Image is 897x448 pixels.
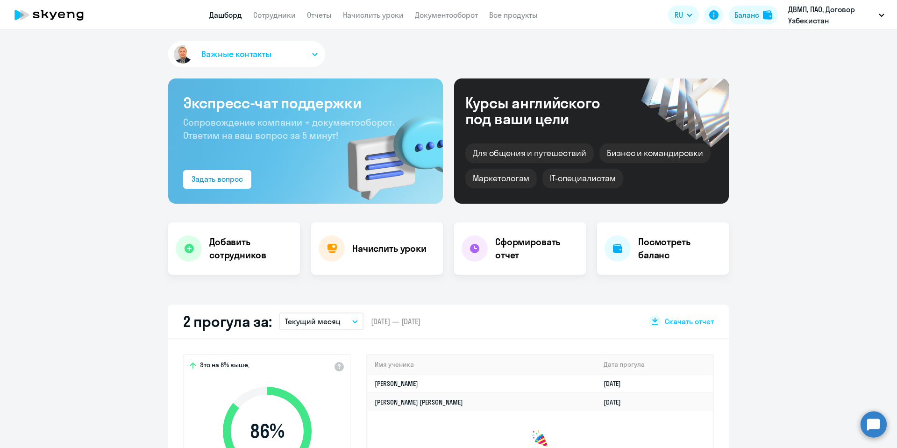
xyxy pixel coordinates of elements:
span: Важные контакты [201,48,271,60]
span: Это на 8% выше, [200,361,249,372]
h4: Сформировать отчет [495,235,578,262]
th: Имя ученика [367,355,596,374]
a: [PERSON_NAME] [PERSON_NAME] [375,398,463,406]
button: RU [668,6,699,24]
button: Балансbalance [729,6,778,24]
h2: 2 прогула за: [183,312,272,331]
h4: Добавить сотрудников [209,235,292,262]
h4: Посмотреть баланс [638,235,721,262]
div: Задать вопрос [192,173,243,185]
img: avatar [172,43,194,65]
span: RU [675,9,683,21]
div: Маркетологам [465,169,537,188]
button: Задать вопрос [183,170,251,189]
div: IT-специалистам [542,169,623,188]
p: ДВМП, ПАО, Договор Узбекистан [788,4,875,26]
a: [DATE] [604,379,628,388]
div: Бизнес и командировки [599,143,711,163]
a: [DATE] [604,398,628,406]
span: [DATE] — [DATE] [371,316,420,327]
span: Сопровождение компании + документооборот. Ответим на ваш вопрос за 5 минут! [183,116,394,141]
a: Сотрудники [253,10,296,20]
a: Дашборд [209,10,242,20]
a: Начислить уроки [343,10,404,20]
span: Скачать отчет [665,316,714,327]
a: Отчеты [307,10,332,20]
button: Важные контакты [168,41,325,67]
div: Баланс [734,9,759,21]
th: Дата прогула [596,355,713,374]
span: 86 % [214,420,321,442]
p: Текущий месяц [285,316,341,327]
a: Все продукты [489,10,538,20]
button: ДВМП, ПАО, Договор Узбекистан [783,4,889,26]
button: Текущий месяц [279,313,363,330]
a: [PERSON_NAME] [375,379,418,388]
h3: Экспресс-чат поддержки [183,93,428,112]
a: Документооборот [415,10,478,20]
img: balance [763,10,772,20]
div: Курсы английского под ваши цели [465,95,625,127]
img: bg-img [334,99,443,204]
h4: Начислить уроки [352,242,427,255]
div: Для общения и путешествий [465,143,594,163]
